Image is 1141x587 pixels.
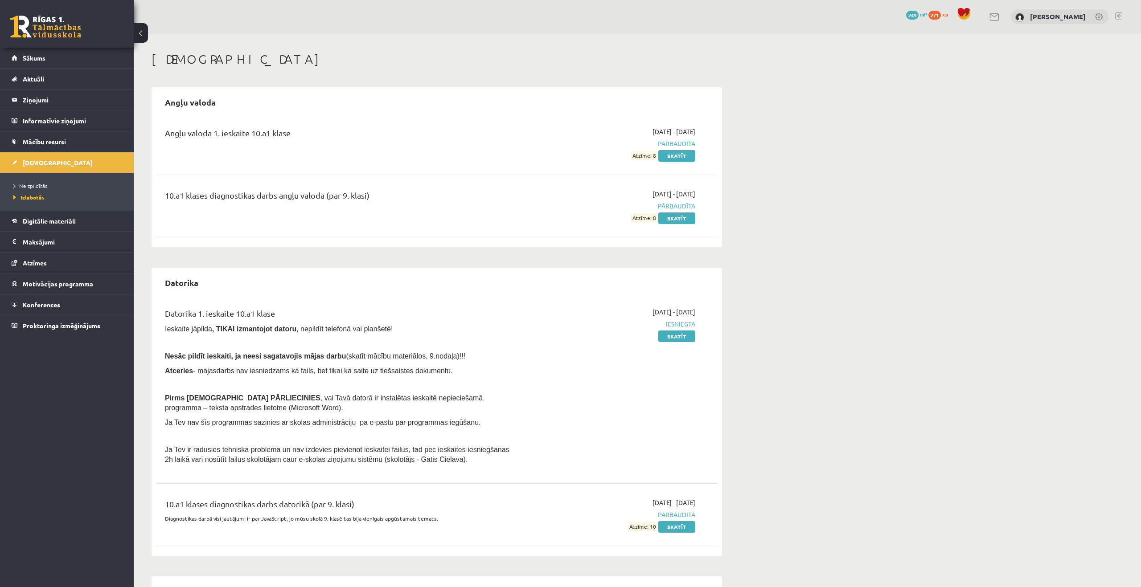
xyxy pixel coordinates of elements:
span: Pārbaudīta [527,510,695,519]
legend: Maksājumi [23,232,123,252]
a: Proktoringa izmēģinājums [12,315,123,336]
span: , vai Tavā datorā ir instalētas ieskaitē nepieciešamā programma – teksta apstrādes lietotne (Micr... [165,394,483,412]
legend: Informatīvie ziņojumi [23,110,123,131]
span: Atzīme: 10 [628,522,657,531]
a: Digitālie materiāli [12,211,123,231]
span: Proktoringa izmēģinājums [23,322,100,330]
span: xp [942,11,948,18]
span: Izlabotās [13,194,45,201]
span: Mācību resursi [23,138,66,146]
b: , TIKAI izmantojot datoru [212,325,296,333]
span: Sākums [23,54,45,62]
h1: [DEMOGRAPHIC_DATA] [152,52,722,67]
a: Atzīmes [12,253,123,273]
a: Skatīt [658,330,695,342]
a: Izlabotās [13,193,125,201]
span: Konferences [23,301,60,309]
span: 271 [928,11,941,20]
span: 249 [906,11,919,20]
span: Atzīme: 8 [631,151,657,160]
span: Atzīme: 8 [631,213,657,223]
a: Ziņojumi [12,90,123,110]
div: Angļu valoda 1. ieskaite 10.a1 klase [165,127,514,143]
a: Skatīt [658,212,695,224]
span: Aktuāli [23,75,44,83]
span: Nesāc pildīt ieskaiti, ja neesi sagatavojis mājas darbu [165,352,346,360]
span: mP [920,11,927,18]
h2: Angļu valoda [156,92,225,113]
span: Neizpildītās [13,182,47,189]
span: Atzīmes [23,259,47,267]
legend: Ziņojumi [23,90,123,110]
p: Diagnostikas darbā visi jautājumi ir par JavaScript, jo mūsu skolā 9. klasē tas bija vienīgais ap... [165,514,514,522]
a: Sākums [12,48,123,68]
a: Informatīvie ziņojumi [12,110,123,131]
span: (skatīt mācību materiālos, 9.nodaļa)!!! [346,352,465,360]
div: Datorika 1. ieskaite 10.a1 klase [165,307,514,324]
a: [DEMOGRAPHIC_DATA] [12,152,123,173]
a: Aktuāli [12,69,123,89]
a: Rīgas 1. Tālmācības vidusskola [10,16,81,38]
span: [DATE] - [DATE] [653,127,695,136]
h2: Datorika [156,272,207,293]
span: Iesniegta [527,319,695,329]
span: Pārbaudīta [527,139,695,148]
a: 271 xp [928,11,952,18]
b: Atceries [165,367,193,375]
span: - mājasdarbs nav iesniedzams kā fails, bet tikai kā saite uz tiešsaistes dokumentu. [165,367,453,375]
span: Digitālie materiāli [23,217,76,225]
a: Motivācijas programma [12,273,123,294]
a: Skatīt [658,521,695,533]
span: [DATE] - [DATE] [653,307,695,317]
span: Ieskaite jāpilda , nepildīt telefonā vai planšetē! [165,325,393,333]
span: Pirms [DEMOGRAPHIC_DATA] PĀRLIECINIES [165,394,320,402]
span: [DATE] - [DATE] [653,498,695,507]
a: Skatīt [658,150,695,162]
span: Ja Tev nav šīs programmas sazinies ar skolas administrāciju pa e-pastu par programmas iegūšanu. [165,419,480,426]
a: 249 mP [906,11,927,18]
span: Motivācijas programma [23,280,93,288]
a: Konferences [12,294,123,315]
img: Klāvs Krūziņš [1015,13,1024,22]
a: Maksājumi [12,232,123,252]
div: 10.a1 klases diagnostikas darbs datorikā (par 9. klasi) [165,498,514,514]
span: Pārbaudīta [527,201,695,211]
span: [DATE] - [DATE] [653,189,695,199]
a: Neizpildītās [13,182,125,190]
span: Ja Tev ir radusies tehniska problēma un nav izdevies pievienot ieskaitei failus, tad pēc ieskaite... [165,446,509,463]
span: [DEMOGRAPHIC_DATA] [23,159,93,167]
div: 10.a1 klases diagnostikas darbs angļu valodā (par 9. klasi) [165,189,514,206]
a: [PERSON_NAME] [1030,12,1086,21]
a: Mācību resursi [12,131,123,152]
